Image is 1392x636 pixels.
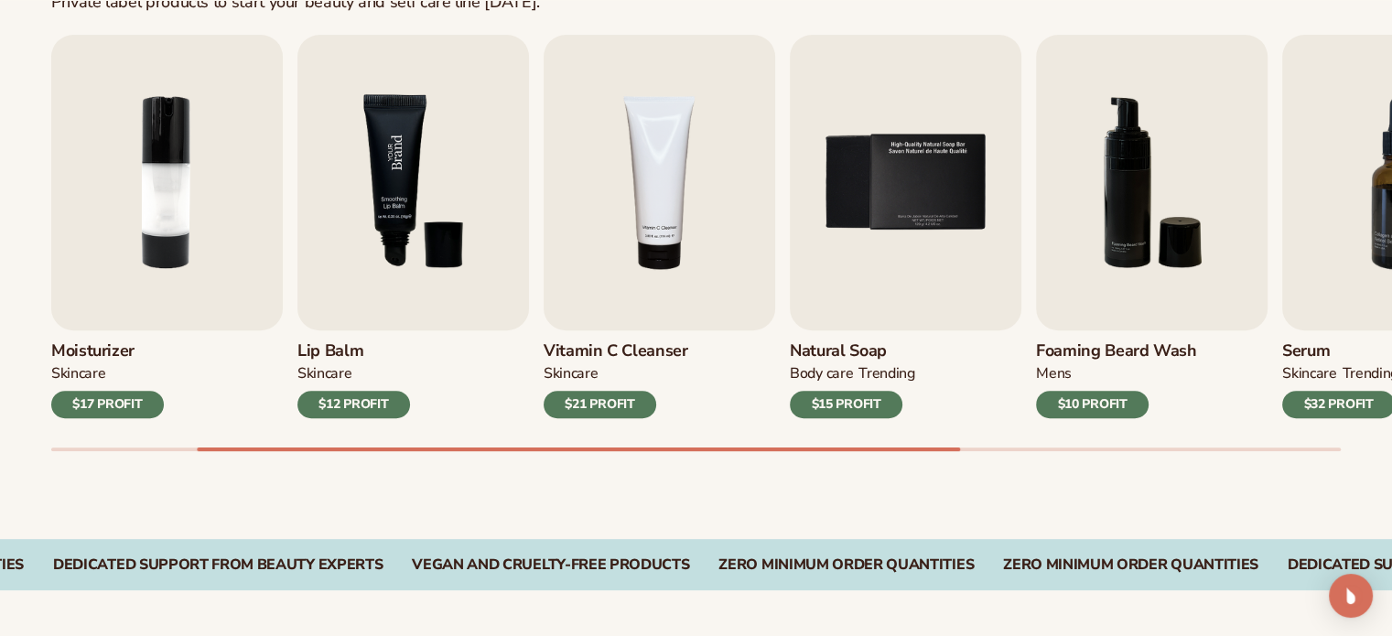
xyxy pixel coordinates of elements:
[51,391,164,418] div: $17 PROFIT
[1036,35,1268,418] a: 6 / 9
[297,391,410,418] div: $12 PROFIT
[544,391,656,418] div: $21 PROFIT
[790,35,1021,418] a: 5 / 9
[297,341,410,361] h3: Lip Balm
[297,364,351,383] div: SKINCARE
[790,364,853,383] div: BODY Care
[790,391,902,418] div: $15 PROFIT
[53,556,383,574] div: DEDICATED SUPPORT FROM BEAUTY EXPERTS
[297,35,529,418] a: 3 / 9
[1036,341,1197,361] h3: Foaming beard wash
[51,35,283,418] a: 2 / 9
[51,364,105,383] div: SKINCARE
[1036,391,1149,418] div: $10 PROFIT
[718,556,974,574] div: Zero Minimum Order QuantitieS
[1003,556,1258,574] div: Zero Minimum Order QuantitieS
[790,341,915,361] h3: Natural Soap
[1329,574,1373,618] div: Open Intercom Messenger
[858,364,914,383] div: TRENDING
[544,341,688,361] h3: Vitamin C Cleanser
[544,364,598,383] div: Skincare
[412,556,689,574] div: Vegan and Cruelty-Free Products
[297,35,529,330] img: Shopify Image 7
[51,341,164,361] h3: Moisturizer
[1282,364,1336,383] div: SKINCARE
[544,35,775,418] a: 4 / 9
[1036,364,1072,383] div: mens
